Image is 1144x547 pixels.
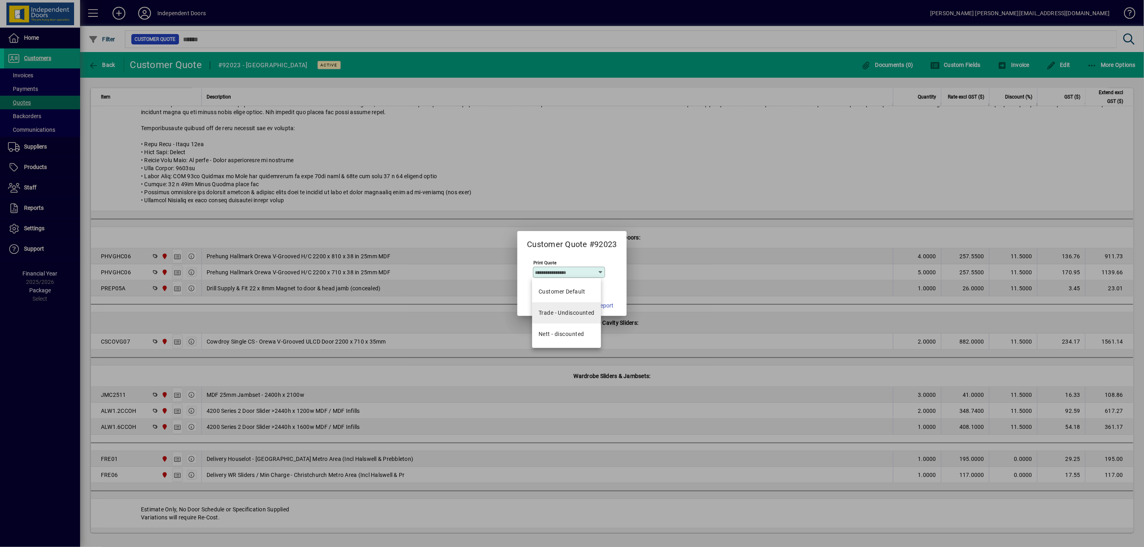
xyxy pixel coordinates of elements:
[532,324,601,345] mat-option: Nett - discounted
[539,309,595,317] div: Trade - Undiscounted
[539,330,584,338] div: Nett - discounted
[533,260,557,265] mat-label: Print Quote
[539,288,585,296] span: Customer Default
[532,302,601,324] mat-option: Trade - Undiscounted
[517,231,626,251] h2: Customer Quote #92023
